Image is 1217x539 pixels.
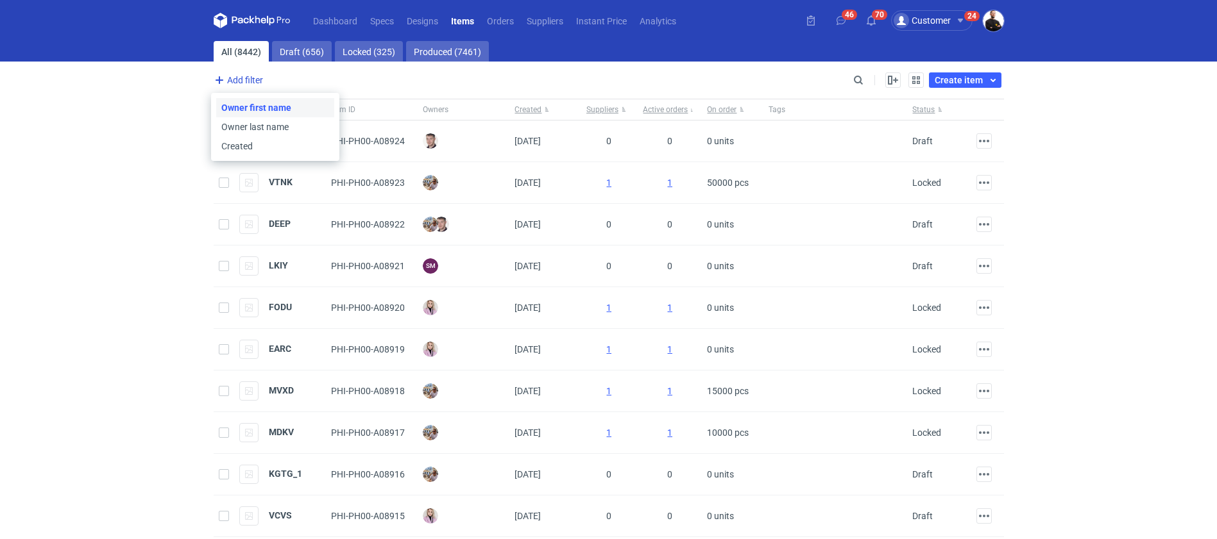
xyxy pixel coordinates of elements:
a: 1 [667,386,672,396]
div: Draft [912,218,933,231]
span: PHI-PH00-A08915 [331,511,405,521]
a: VCVS [269,510,292,520]
span: PHI-PH00-A08919 [331,344,405,354]
a: 1 [606,427,611,438]
span: 0 [667,219,672,229]
span: 0 units [707,297,734,318]
span: 50000 pcs [707,172,749,193]
button: Actions [976,425,992,440]
input: Search [851,72,892,88]
div: Locked [912,301,941,314]
div: 0 units [702,329,763,370]
a: KGTG_1 [269,469,302,479]
div: 0 units [702,245,763,287]
button: Actions [976,467,992,482]
div: [DATE] [509,329,580,370]
span: 0 units [707,256,734,276]
span: PHI-PH00-A08917 [331,427,405,438]
a: 1 [667,303,672,313]
a: LKIY [269,260,288,270]
div: [DATE] [509,162,580,204]
div: Customer [894,13,951,28]
a: 1 [606,178,611,188]
button: Status [907,99,971,120]
img: Maciej Sikora [423,133,438,149]
div: Draft [912,468,933,481]
button: Actions [976,300,992,315]
div: Locked [912,426,941,439]
span: 0 [606,511,611,521]
button: On order [702,99,763,120]
a: Items [445,13,481,28]
span: 0 [606,219,611,229]
div: [DATE] [509,370,580,412]
button: Actions [976,175,992,190]
span: 10000 pcs [707,422,749,443]
button: Actions [976,383,992,399]
button: Actions [976,217,992,232]
span: PHI-PH00-A08924 [331,136,405,146]
a: All (8442) [214,41,269,62]
a: MVXD [269,385,294,395]
a: Instant Price [570,13,633,28]
button: Actions [976,508,992,524]
img: Michał Palasek [423,467,438,482]
a: Specs [364,13,400,28]
button: Owner first name [216,98,334,117]
div: 0 units [702,495,763,537]
button: Create item [929,72,1001,88]
span: Suppliers [586,104,618,115]
div: [DATE] [509,120,580,162]
div: 0 units [702,287,763,329]
strong: MDKV [269,427,294,437]
div: [DATE] [509,412,580,454]
button: Suppliers [580,99,638,120]
span: Status [912,104,935,115]
a: Locked (325) [335,41,403,62]
a: EARC [269,344,291,354]
figcaption: SM [423,258,438,274]
button: 46 [831,10,851,31]
span: PHI-PH00-A08923 [331,178,405,188]
a: 1 [667,178,672,188]
span: PHI-PH00-A08921 [331,261,405,271]
a: VTNK [269,177,293,187]
span: Add filter [212,72,263,88]
span: 0 units [707,339,734,360]
div: Draft [912,260,933,272]
a: 1 [606,303,611,313]
a: 1 [667,427,672,438]
div: 10000 pcs [702,412,763,454]
span: 0 [606,469,611,479]
a: FODU [269,302,292,312]
a: 1 [606,344,611,354]
span: 15000 pcs [707,381,749,401]
span: PHI-PH00-A08920 [331,303,405,313]
a: Analytics [633,13,683,28]
div: [DATE] [509,204,580,245]
div: [DATE] [509,454,580,495]
div: 50000 pcs [702,162,763,204]
span: PHI-PH00-A08918 [331,386,405,396]
img: Klaudia Wiśniewska [423,300,438,315]
img: Maciej Sikora [434,217,449,232]
div: 15000 pcs [702,370,763,412]
a: Suppliers [520,13,570,28]
button: 70 [861,10,881,31]
img: Michał Palasek [423,175,438,190]
div: 0 units [702,454,763,495]
button: Customer24 [891,10,983,31]
a: Designs [400,13,445,28]
span: 0 [667,136,672,146]
img: Adam Fabirkiewicz [983,10,1004,31]
div: 0 units [702,204,763,245]
span: 0 units [707,214,734,235]
a: 1 [667,344,672,354]
span: 0 [606,136,611,146]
